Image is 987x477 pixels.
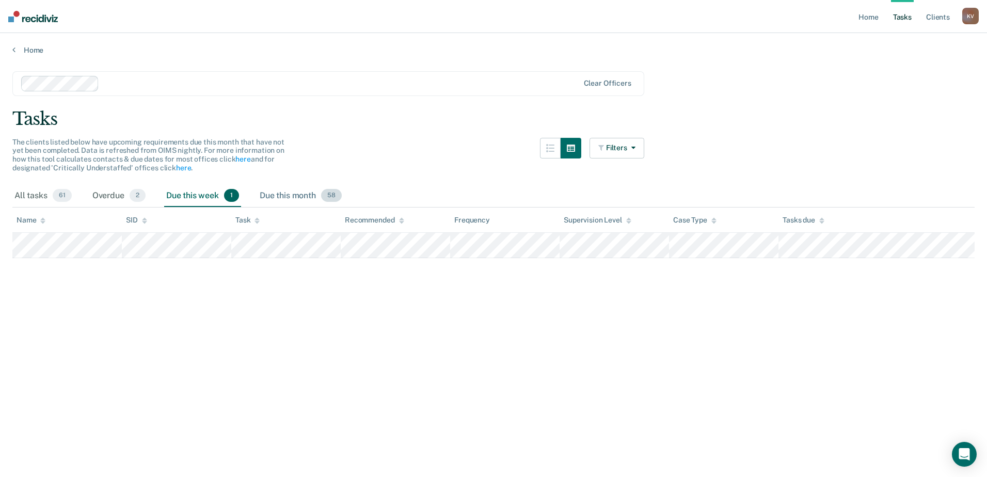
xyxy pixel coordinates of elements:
div: Supervision Level [564,216,631,225]
span: 2 [130,189,146,202]
div: Case Type [673,216,717,225]
div: Overdue2 [90,185,148,208]
span: The clients listed below have upcoming requirements due this month that have not yet been complet... [12,138,284,172]
button: KV [962,8,979,24]
div: K V [962,8,979,24]
span: 58 [321,189,342,202]
div: Tasks [12,108,975,130]
a: Home [12,45,975,55]
a: here [235,155,250,163]
div: Frequency [454,216,490,225]
button: Filters [590,138,644,158]
div: Open Intercom Messenger [952,442,977,467]
span: 61 [53,189,72,202]
a: here [176,164,191,172]
div: Task [235,216,260,225]
div: All tasks61 [12,185,74,208]
div: Due this month58 [258,185,344,208]
div: Name [17,216,45,225]
img: Recidiviz [8,11,58,22]
div: SID [126,216,147,225]
div: Tasks due [783,216,824,225]
div: Clear officers [584,79,631,88]
div: Recommended [345,216,404,225]
div: Due this week1 [164,185,241,208]
span: 1 [224,189,239,202]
